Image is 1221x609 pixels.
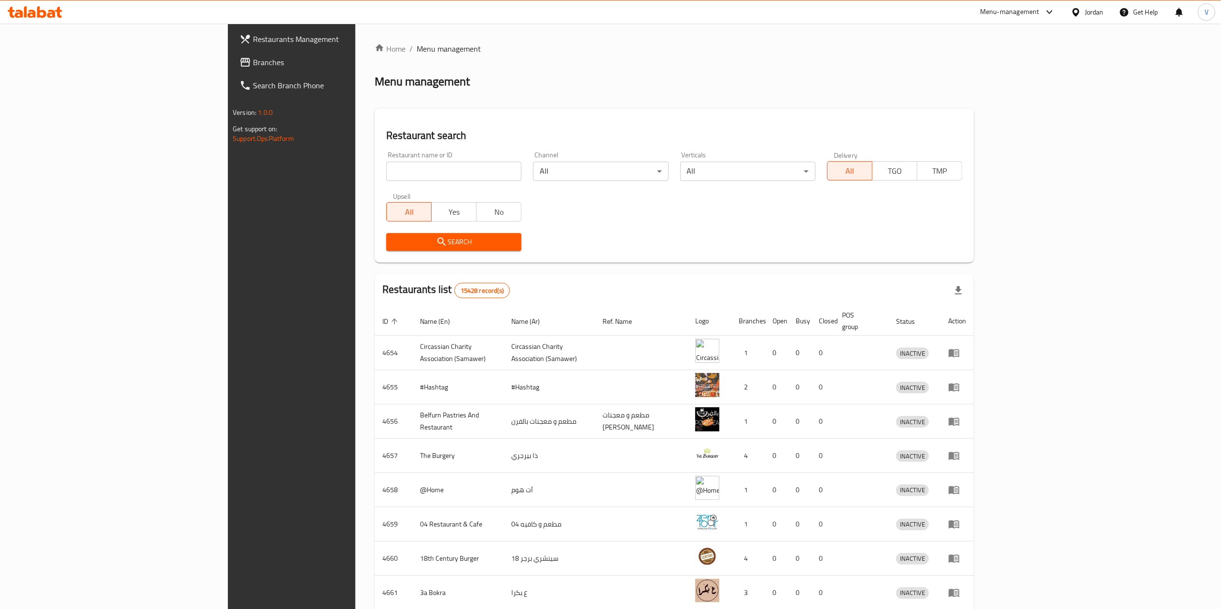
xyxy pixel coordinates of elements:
a: Search Branch Phone [232,74,432,97]
td: مطعم و كافيه 04 [504,507,595,541]
th: Action [940,306,974,336]
td: 0 [811,473,834,507]
img: 04 Restaurant & Cafe [695,510,719,534]
div: Total records count [454,283,510,298]
div: Export file [947,279,970,302]
span: POS group [842,309,877,332]
td: آت هوم [504,473,595,507]
td: 0 [765,336,788,370]
img: ​Circassian ​Charity ​Association​ (Samawer) [695,339,719,363]
td: 1 [731,336,765,370]
td: #Hashtag [504,370,595,404]
div: Menu [948,518,966,530]
span: Name (Ar) [511,316,552,327]
span: Get support on: [233,123,277,135]
span: ID [382,316,401,327]
td: 0 [811,336,834,370]
td: 0 [765,541,788,576]
div: INACTIVE [896,450,929,462]
td: 04 Restaurant & Cafe [412,507,504,541]
a: Branches [232,51,432,74]
button: Search [386,233,521,251]
td: 1 [731,404,765,439]
td: 0 [765,473,788,507]
a: Support.OpsPlatform [233,132,294,145]
span: TMP [921,164,958,178]
span: No [480,205,518,219]
div: Menu [948,587,966,598]
td: 0 [811,404,834,439]
td: 0 [765,507,788,541]
div: Menu-management [980,6,1039,18]
button: TGO [872,161,917,180]
td: 0 [788,439,811,473]
div: INACTIVE [896,519,929,530]
button: All [827,161,872,180]
span: INACTIVE [896,484,929,496]
span: 1.0.0 [258,106,273,119]
span: INACTIVE [896,348,929,359]
a: Restaurants Management [232,28,432,51]
td: 0 [765,439,788,473]
button: Yes [431,202,477,221]
td: Belfurn Pastries And Restaurant [412,404,504,439]
td: ذا بيرجري [504,439,595,473]
img: 18th Century Burger [695,544,719,568]
span: INACTIVE [896,553,929,564]
img: Belfurn Pastries And Restaurant [695,407,719,431]
span: Search [394,236,514,248]
label: Upsell [393,193,411,199]
div: INACTIVE [896,416,929,428]
td: ​Circassian ​Charity ​Association​ (Samawer) [504,336,595,370]
th: Logo [688,306,731,336]
td: 1 [731,507,765,541]
nav: breadcrumb [375,43,974,55]
span: 15428 record(s) [455,286,509,295]
td: 0 [788,507,811,541]
td: 0 [765,370,788,404]
td: 1 [731,473,765,507]
div: Menu [948,415,966,427]
img: 3a Bokra [695,579,719,603]
span: Search Branch Phone [253,80,424,91]
button: TMP [917,161,962,180]
td: 4 [731,541,765,576]
td: ​Circassian ​Charity ​Association​ (Samawer) [412,336,504,370]
td: 0 [788,473,811,507]
td: @Home [412,473,504,507]
span: Name (En) [420,316,463,327]
span: Version: [233,106,256,119]
td: 0 [811,439,834,473]
button: All [386,202,432,221]
label: Delivery [834,152,858,158]
span: INACTIVE [896,587,929,598]
th: Open [765,306,788,336]
img: The Burgery [695,442,719,466]
td: 4 [731,439,765,473]
div: Menu [948,450,966,461]
span: TGO [876,164,913,178]
img: #Hashtag [695,373,719,397]
span: V [1205,7,1208,17]
span: All [391,205,428,219]
div: Menu [948,347,966,359]
span: INACTIVE [896,382,929,393]
div: Menu [948,484,966,496]
h2: Restaurants list [382,282,510,298]
span: INACTIVE [896,519,929,530]
div: Jordan [1085,7,1104,17]
div: All [533,162,668,181]
span: Status [896,316,927,327]
td: 0 [788,370,811,404]
td: 2 [731,370,765,404]
td: 18 سينشري برجر [504,541,595,576]
td: 0 [788,404,811,439]
span: Ref. Name [603,316,645,327]
th: Branches [731,306,765,336]
span: INACTIVE [896,416,929,428]
td: 0 [788,541,811,576]
td: The Burgery [412,439,504,473]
